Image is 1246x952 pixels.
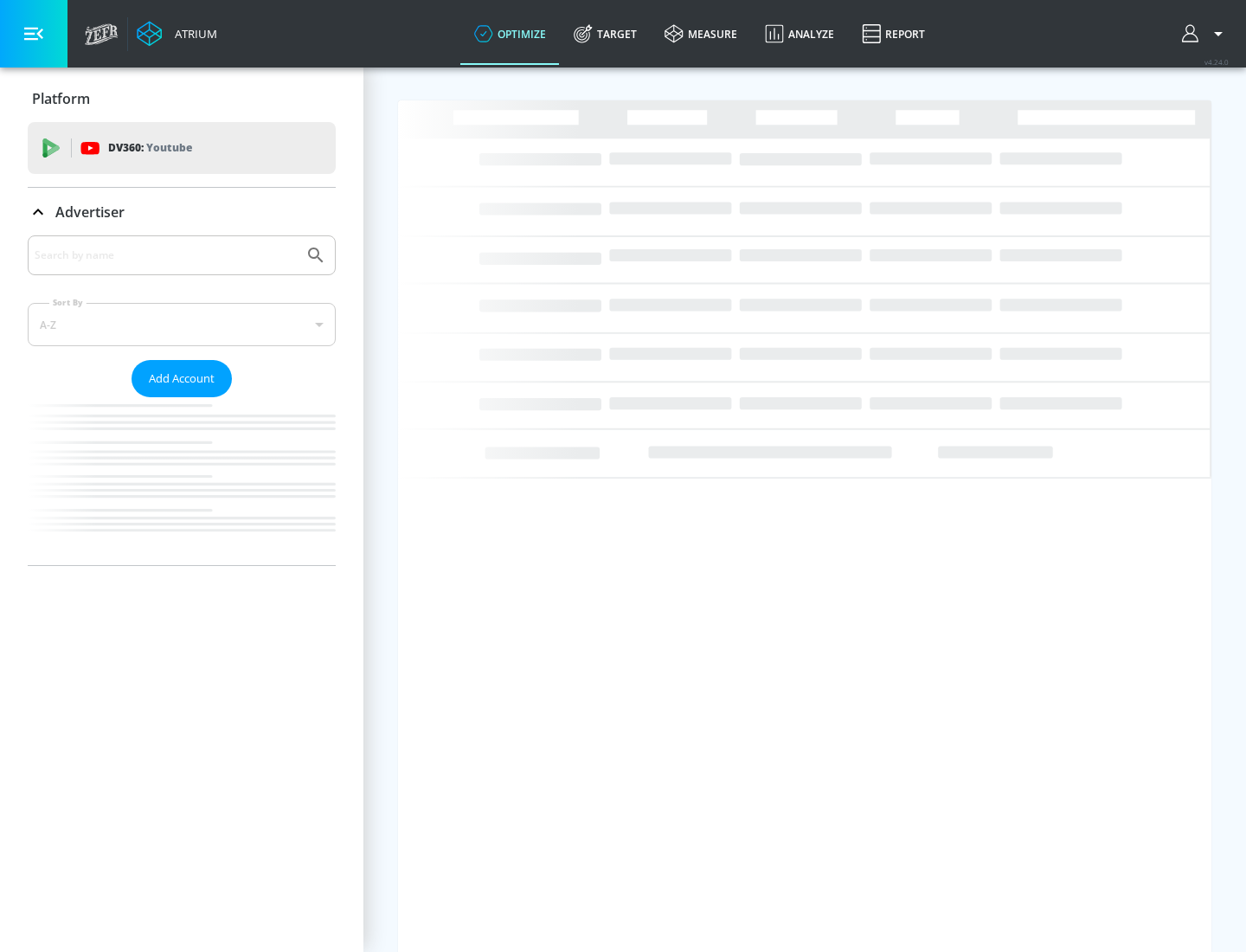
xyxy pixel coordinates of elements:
p: Advertiser [55,203,125,222]
div: Platform [28,74,336,123]
a: Report [848,3,939,65]
a: Analyze [751,3,848,65]
label: Sort By [49,297,87,308]
input: Search by name [35,244,297,267]
nav: list of Advertiser [28,397,336,565]
div: DV360: Youtube [28,122,336,174]
a: measure [651,3,751,65]
p: Platform [32,89,90,108]
p: DV360: [108,138,192,158]
div: A-Z [28,303,336,346]
div: Advertiser [28,188,336,236]
a: Atrium [137,21,217,47]
a: Target [560,3,651,65]
span: Add Account [149,369,215,389]
p: Youtube [146,138,192,157]
div: Advertiser [28,235,336,565]
div: Atrium [168,26,217,42]
a: optimize [460,3,560,65]
span: v 4.24.0 [1204,57,1229,67]
button: Add Account [132,360,232,397]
